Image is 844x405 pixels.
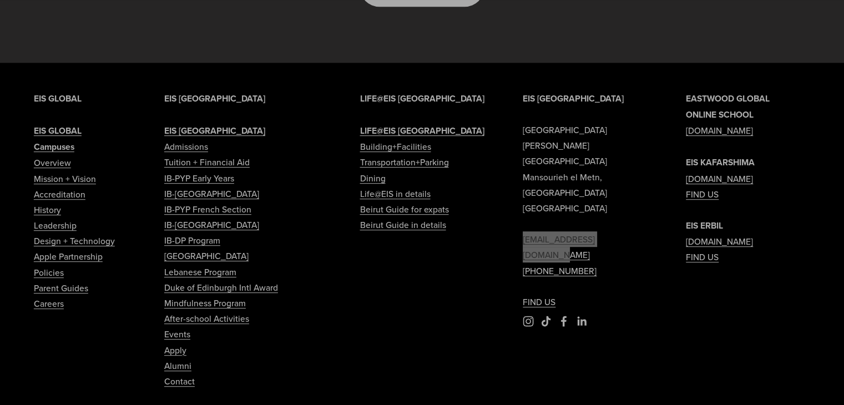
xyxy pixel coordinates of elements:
[523,90,647,310] p: [GEOGRAPHIC_DATA] [PERSON_NAME][GEOGRAPHIC_DATA] Mansourieh el Metn, [GEOGRAPHIC_DATA] [GEOGRAPHI...
[164,358,191,373] a: Alumni
[164,326,190,342] a: Events
[686,249,719,265] a: FIND US
[34,155,71,170] a: Overview
[686,186,719,202] a: FIND US
[360,217,446,232] a: Beirut Guide in details
[686,171,753,186] a: [DOMAIN_NAME]
[360,186,430,201] a: Life@EIS in details
[523,294,555,310] a: FIND US
[34,92,82,105] strong: EIS GLOBAL
[164,201,251,217] a: IB-PYP French Section
[360,139,431,154] a: Building+Facilities
[360,154,448,170] a: Transportation+Parking
[34,186,85,202] a: Accreditation
[34,139,74,155] a: Campuses
[34,280,88,296] a: Parent Guides
[576,316,587,327] a: LinkedIn
[360,92,484,105] strong: LIFE@EIS [GEOGRAPHIC_DATA]
[523,231,647,262] a: [EMAIL_ADDRESS][DOMAIN_NAME]
[34,265,64,280] a: Policies
[164,248,249,264] a: [GEOGRAPHIC_DATA]
[34,233,115,249] a: Design + Technology
[523,92,624,105] strong: EIS [GEOGRAPHIC_DATA]
[360,201,448,217] a: Beirut Guide for expats
[558,316,569,327] a: Facebook
[686,156,755,169] strong: EIS KAFARSHIMA
[164,232,220,248] a: IB-DP Program
[164,373,195,389] a: Contact
[164,311,249,326] a: After-school Activities
[34,124,82,137] strong: EIS GLOBAL
[164,280,278,295] a: Duke of Edinburgh Intl Award
[686,123,753,138] a: [DOMAIN_NAME]
[540,316,552,327] a: TikTok
[360,170,385,186] a: Dining
[164,342,186,358] a: Apply
[34,296,64,311] a: Careers
[34,249,103,264] a: Apple Partnership
[360,124,484,137] strong: LIFE@EIS [GEOGRAPHIC_DATA]
[164,92,265,105] strong: EIS [GEOGRAPHIC_DATA]
[164,217,259,232] a: IB-[GEOGRAPHIC_DATA]
[34,217,77,233] a: Leadership
[360,123,484,139] a: LIFE@EIS [GEOGRAPHIC_DATA]
[164,123,265,139] a: EIS [GEOGRAPHIC_DATA]
[164,170,234,186] a: IB-PYP Early Years
[523,316,534,327] a: Instagram
[164,264,236,280] a: Lebanese Program
[164,124,265,137] strong: EIS [GEOGRAPHIC_DATA]
[164,295,246,311] a: Mindfulness Program
[164,154,250,170] a: Tuition + Financial Aid
[34,140,74,153] strong: Campuses
[164,186,259,201] a: IB-[GEOGRAPHIC_DATA]
[34,202,61,217] a: History
[686,234,753,249] a: [DOMAIN_NAME]
[686,219,723,232] strong: EIS ERBIL
[34,171,96,186] a: Mission + Vision
[523,263,597,279] a: [PHONE_NUMBER]
[164,139,208,154] a: Admissions
[686,92,770,121] strong: EASTWOOD GLOBAL ONLINE SCHOOL
[34,123,82,139] a: EIS GLOBAL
